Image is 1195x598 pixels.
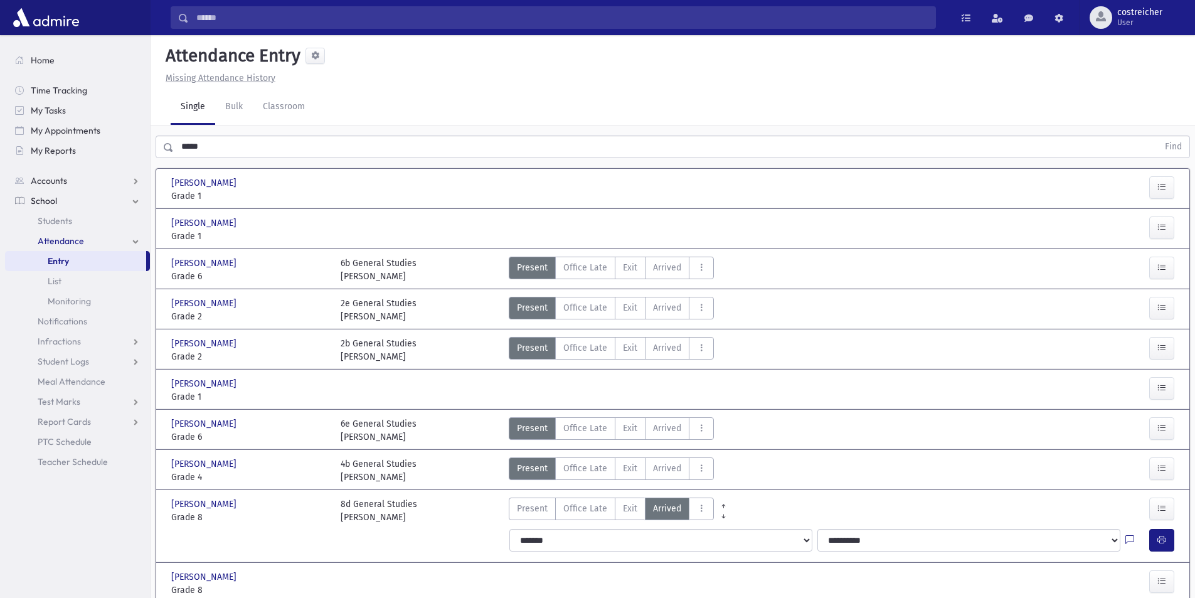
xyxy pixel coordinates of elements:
a: PTC Schedule [5,432,150,452]
a: Notifications [5,311,150,331]
a: Single [171,90,215,125]
span: [PERSON_NAME] [171,297,239,310]
span: Arrived [653,462,681,475]
a: Attendance [5,231,150,251]
span: [PERSON_NAME] [171,216,239,230]
span: [PERSON_NAME] [171,417,239,430]
span: Grade 2 [171,350,328,363]
span: Grade 6 [171,430,328,444]
a: School [5,191,150,211]
div: 2e General Studies [PERSON_NAME] [341,297,417,323]
span: Teacher Schedule [38,456,108,467]
span: List [48,275,61,287]
span: costreicher [1117,8,1162,18]
div: 2b General Studies [PERSON_NAME] [341,337,417,363]
span: Present [517,502,548,515]
a: Entry [5,251,146,271]
a: Student Logs [5,351,150,371]
span: Grade 1 [171,190,328,203]
a: Bulk [215,90,253,125]
span: Grade 6 [171,270,328,283]
span: Time Tracking [31,85,87,96]
a: List [5,271,150,291]
span: My Appointments [31,125,100,136]
a: Meal Attendance [5,371,150,392]
span: Arrived [653,261,681,274]
span: Attendance [38,235,84,247]
div: AttTypes [509,498,714,524]
span: Office Late [563,422,607,435]
span: Meal Attendance [38,376,105,387]
span: Entry [48,255,69,267]
span: Test Marks [38,396,80,407]
span: Arrived [653,341,681,355]
span: Present [517,422,548,435]
span: Grade 4 [171,471,328,484]
span: [PERSON_NAME] [171,498,239,511]
a: Classroom [253,90,315,125]
span: Arrived [653,301,681,314]
span: Grade 1 [171,390,328,403]
span: Office Late [563,341,607,355]
span: Notifications [38,316,87,327]
span: Students [38,215,72,227]
div: 6e General Studies [PERSON_NAME] [341,417,417,444]
span: Grade 8 [171,511,328,524]
span: [PERSON_NAME] [171,257,239,270]
span: Student Logs [38,356,89,367]
u: Missing Attendance History [166,73,275,83]
span: Exit [623,301,637,314]
div: 8d General Studies [PERSON_NAME] [341,498,417,524]
a: Missing Attendance History [161,73,275,83]
span: School [31,195,57,206]
div: AttTypes [509,457,714,484]
span: Present [517,301,548,314]
span: [PERSON_NAME] [171,337,239,350]
a: Home [5,50,150,70]
span: Grade 1 [171,230,328,243]
span: Exit [623,341,637,355]
span: My Reports [31,145,76,156]
span: Report Cards [38,416,91,427]
div: AttTypes [509,337,714,363]
a: Time Tracking [5,80,150,100]
a: My Tasks [5,100,150,120]
div: AttTypes [509,297,714,323]
span: [PERSON_NAME] [171,176,239,190]
span: Exit [623,422,637,435]
span: [PERSON_NAME] [171,457,239,471]
button: Find [1157,136,1189,158]
span: Monitoring [48,296,91,307]
span: Exit [623,502,637,515]
span: User [1117,18,1162,28]
span: Grade 2 [171,310,328,323]
a: My Appointments [5,120,150,141]
div: AttTypes [509,417,714,444]
a: Infractions [5,331,150,351]
a: Students [5,211,150,231]
span: Present [517,261,548,274]
span: Home [31,55,55,66]
span: My Tasks [31,105,66,116]
a: Test Marks [5,392,150,412]
div: 4b General Studies [PERSON_NAME] [341,457,417,484]
span: [PERSON_NAME] [171,377,239,390]
a: My Reports [5,141,150,161]
a: Accounts [5,171,150,191]
div: 6b General Studies [PERSON_NAME] [341,257,417,283]
span: Accounts [31,175,67,186]
span: Present [517,462,548,475]
span: Present [517,341,548,355]
span: Office Late [563,462,607,475]
span: Office Late [563,261,607,274]
span: Office Late [563,502,607,515]
span: Arrived [653,502,681,515]
span: Exit [623,261,637,274]
span: PTC Schedule [38,436,92,447]
a: Report Cards [5,412,150,432]
h5: Attendance Entry [161,45,300,67]
span: Infractions [38,336,81,347]
span: Office Late [563,301,607,314]
a: Monitoring [5,291,150,311]
img: AdmirePro [10,5,82,30]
